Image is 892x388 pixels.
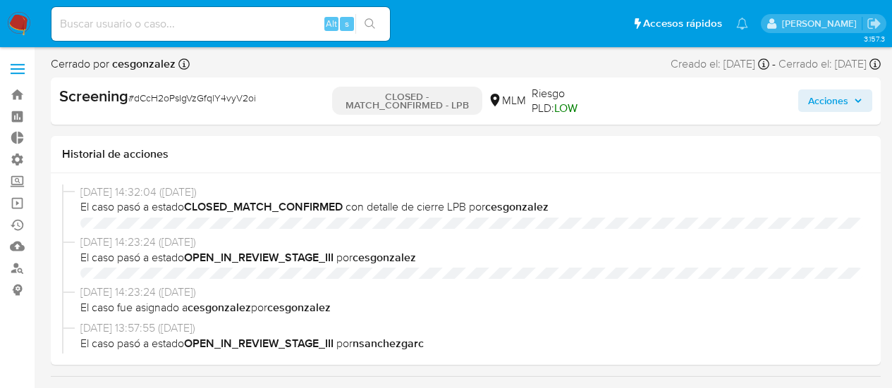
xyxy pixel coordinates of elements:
p: CLOSED - MATCH_CONFIRMED - LPB [332,87,482,115]
span: El caso pasó a estado por [80,336,864,351]
p: nicolas.tyrkiel@mercadolibre.com [782,17,862,30]
span: Cerrado por [51,56,176,72]
b: cesgonzalez [109,56,176,72]
div: MLM [488,93,526,108]
span: Accesos rápidos [643,16,722,31]
span: LOW [554,100,578,116]
span: Riesgo PLD: [532,86,599,116]
h1: Historial de acciones [62,147,869,161]
span: El caso fue asignado a por [80,300,864,315]
b: Screening [59,85,128,107]
span: [DATE] 14:23:24 ([DATE]) [80,234,864,250]
b: OPEN_IN_REVIEW_STAGE_III [184,335,334,351]
b: cesgonzalez [267,299,331,315]
span: s [345,17,349,30]
span: # dCcH2oPsIgVzGfqlY4vyV2oi [128,91,256,105]
input: Buscar usuario o caso... [51,15,390,33]
b: cesgonzalez [485,199,549,215]
span: [DATE] 14:23:24 ([DATE]) [80,284,864,300]
b: cesgonzalez [353,249,416,265]
b: OPEN_IN_REVIEW_STAGE_III [184,249,334,265]
b: CLOSED_MATCH_CONFIRMED [184,199,343,215]
span: El caso pasó a estado con detalle de cierre LPB por [80,199,864,215]
button: Acciones [798,89,872,112]
span: El caso pasó a estado por [80,250,864,265]
span: [DATE] 13:57:55 ([DATE]) [80,320,864,336]
b: cesgonzalez [188,299,251,315]
span: [DATE] 14:32:04 ([DATE]) [80,184,864,200]
div: Cerrado el: [DATE] [778,56,881,72]
span: Alt [326,17,337,30]
button: search-icon [355,14,384,34]
b: nsanchezgarc [353,335,424,351]
span: Acciones [808,89,848,112]
a: Salir [867,16,881,31]
a: Notificaciones [736,18,748,30]
span: - [772,56,776,72]
div: Creado el: [DATE] [671,56,769,72]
